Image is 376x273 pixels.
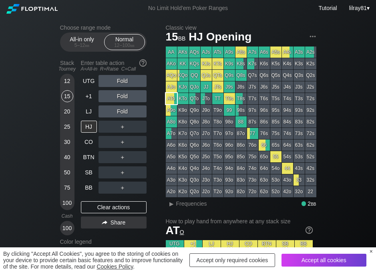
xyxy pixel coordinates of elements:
[294,47,305,58] div: A3s
[294,186,305,197] div: 32o
[57,66,78,72] div: Tourney
[259,163,270,174] div: 64o
[177,81,189,93] div: KJo
[166,128,177,139] div: A7o
[212,81,223,93] div: JTs
[247,128,258,139] div: 77
[276,240,294,253] div: SB 12
[239,240,257,253] div: CO 12
[61,121,73,133] div: 25
[235,128,247,139] div: 87o
[259,81,270,93] div: J6s
[3,251,183,270] div: By clicking "Accept All Cookies", you agree to the storing of cookies on your device to provide c...
[189,151,200,162] div: Q5o
[166,163,177,174] div: A4o
[282,105,293,116] div: 94s
[282,151,293,162] div: 54s
[81,201,147,213] div: Clear actions
[224,163,235,174] div: 94o
[224,116,235,127] div: 98o
[224,151,235,162] div: 95o
[166,58,177,69] div: AKo
[189,47,200,58] div: AQs
[270,93,281,104] div: T5s
[294,116,305,127] div: 83s
[247,58,258,69] div: K7s
[99,166,147,178] div: ＋
[224,58,235,69] div: K9s
[166,116,177,127] div: A8o
[305,47,316,58] div: A2s
[247,186,258,197] div: 72o
[281,254,366,267] div: Accept all cookies
[99,75,147,87] div: Fold
[282,47,293,58] div: A4s
[139,59,147,67] img: help.32db89a4.svg
[177,70,189,81] div: KQo
[81,136,97,148] div: CO
[57,57,78,75] div: Stack
[97,263,133,270] a: Cookies Policy
[61,75,73,87] div: 12
[189,70,200,81] div: QQ
[270,151,281,162] div: 55
[178,33,186,42] span: bb
[224,128,235,139] div: 97o
[311,200,316,207] span: bb
[108,42,141,48] div: 12 – 100
[189,81,200,93] div: QJo
[282,70,293,81] div: Q4s
[294,70,305,81] div: Q3s
[270,163,281,174] div: 54o
[81,182,97,194] div: BB
[247,93,258,104] div: T7s
[189,93,200,104] div: QTo
[201,105,212,116] div: J9o
[235,163,247,174] div: 84o
[81,216,147,229] div: Share
[270,174,281,186] div: 53o
[235,47,247,58] div: A8s
[166,70,177,81] div: AQo
[60,24,147,31] h2: Choose range mode
[224,186,235,197] div: 92o
[99,121,147,133] div: ＋
[212,47,223,58] div: ATs
[99,182,147,194] div: ＋
[166,151,177,162] div: A5o
[184,240,202,253] div: +1 12
[165,31,187,44] span: 15
[81,90,97,102] div: +1
[224,174,235,186] div: 93o
[201,81,212,93] div: JJ
[201,186,212,197] div: J2o
[305,81,316,93] div: J2s
[177,163,189,174] div: K4o
[166,174,177,186] div: A3o
[201,70,212,81] div: QJs
[259,128,270,139] div: 76s
[99,105,147,117] div: Fold
[305,140,316,151] div: 62s
[247,151,258,162] div: 75o
[81,66,147,72] div: A=All-in R=Raise C=Call
[177,105,189,116] div: K9o
[247,81,258,93] div: J7s
[294,58,305,69] div: K3s
[235,174,247,186] div: 83o
[85,42,90,48] span: bb
[259,58,270,69] div: K6s
[270,70,281,81] div: Q5s
[221,240,239,253] div: HJ 12
[201,58,212,69] div: KJs
[270,47,281,58] div: A5s
[259,174,270,186] div: 63o
[177,174,189,186] div: K3o
[189,140,200,151] div: Q6o
[270,186,281,197] div: 52o
[201,163,212,174] div: J4o
[270,128,281,139] div: 75s
[259,116,270,127] div: 86s
[187,31,253,44] span: HJ Opening
[305,186,316,197] div: 22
